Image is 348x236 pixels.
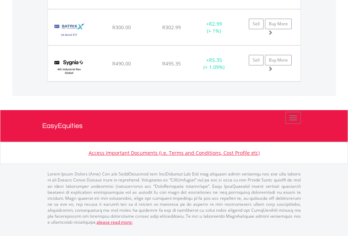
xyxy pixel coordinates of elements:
p: Lorem Ipsum Dolors (Ame) Con a/e SeddOeiusmod tem InciDiduntut Lab Etd mag aliquaen admin veniamq... [48,171,301,225]
div: + (+ 1.09%) [192,57,236,71]
span: R2.99 [209,20,222,27]
a: Buy More [265,19,292,29]
span: R495.35 [162,60,181,67]
div: + (+ 1%) [192,20,236,34]
a: EasyEquities [42,110,306,142]
span: R300.00 [112,24,131,31]
span: R490.00 [112,60,131,67]
a: Sell [249,19,264,29]
a: Buy More [265,55,292,65]
span: R5.35 [209,57,222,63]
img: TFSA.STXGOV.png [51,18,87,43]
img: TFSA.SYG4IR.png [51,55,87,79]
a: Access Important Documents (i.e. Terms and Conditions, Cost Profile etc) [89,149,260,156]
a: Sell [249,55,264,65]
a: please read more: [97,219,133,225]
span: R302.99 [162,24,181,31]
